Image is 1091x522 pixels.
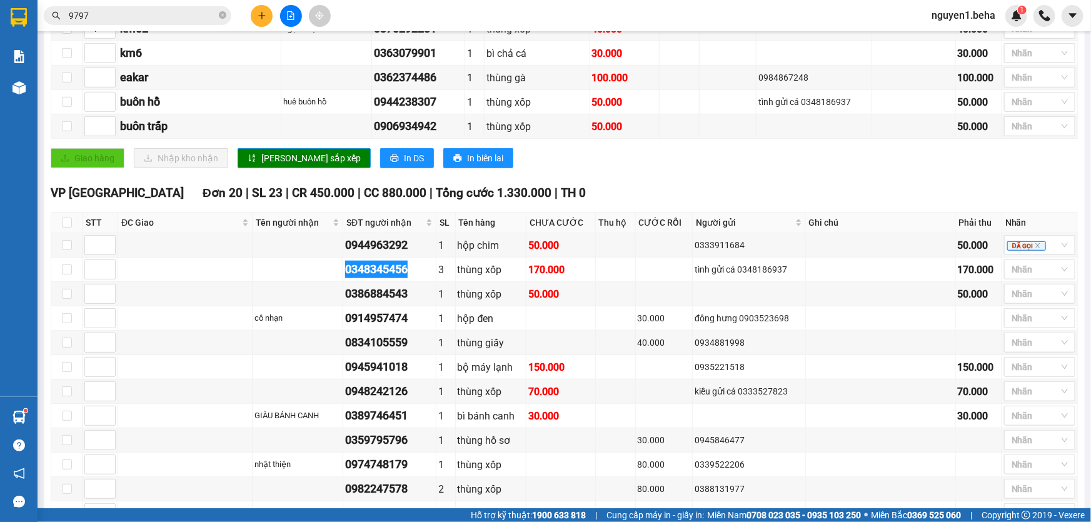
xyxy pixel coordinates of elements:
[456,213,526,233] th: Tên hàng
[458,335,524,351] div: thùng giấy
[438,238,453,253] div: 1
[343,331,436,355] td: 0834105559
[248,154,256,164] span: sort-ascending
[695,311,803,325] div: đông hưng 0903523698
[251,5,273,27] button: plus
[438,262,453,278] div: 3
[372,114,465,139] td: 0906934942
[374,93,463,111] div: 0944238307
[486,70,587,86] div: thùng gà
[592,94,657,110] div: 50.000
[486,94,587,110] div: thùng xốp
[281,90,372,114] td: huê buôn hồ
[958,384,1000,399] div: 70.000
[343,477,436,501] td: 0982247578
[292,186,354,200] span: CR 450.000
[69,9,216,23] input: Tìm tên, số ĐT hoặc mã đơn
[13,50,26,63] img: solution-icon
[120,44,279,62] div: km6
[51,148,124,168] button: uploadGiao hàng
[695,384,803,398] div: kiều gửi cá 0333527823
[467,46,482,61] div: 1
[458,433,524,448] div: thùng hồ sơ
[120,69,279,86] div: eakar
[253,306,343,331] td: cô nhạn
[592,70,657,86] div: 100.000
[458,286,524,302] div: thùng xốp
[345,407,434,424] div: 0389746451
[695,336,803,349] div: 0934881998
[315,11,324,20] span: aim
[380,148,434,168] button: printerIn DS
[1067,10,1078,21] span: caret-down
[343,355,436,379] td: 0945941018
[1018,6,1027,14] sup: 1
[443,148,513,168] button: printerIn biên lai
[346,216,423,229] span: SĐT người nhận
[695,433,803,447] div: 0945846477
[458,359,524,375] div: bộ máy lạnh
[958,286,1000,302] div: 50.000
[526,213,596,233] th: CHƯA CƯỚC
[458,457,524,473] div: thùng xốp
[958,262,1000,278] div: 170.000
[120,93,279,111] div: buôn hồ
[595,508,597,522] span: |
[134,148,228,168] button: downloadNhập kho nhận
[52,11,61,20] span: search
[261,151,361,165] span: [PERSON_NAME] sắp xếp
[467,70,482,86] div: 1
[696,216,792,229] span: Người gửi
[254,312,341,324] div: cô nhạn
[1035,243,1041,249] span: close
[258,11,266,20] span: plus
[345,334,434,351] div: 0834105559
[528,506,593,521] div: 50.000
[256,216,330,229] span: Tên người nhận
[372,66,465,90] td: 0362374486
[695,482,803,496] div: 0388131977
[345,309,434,327] div: 0914957474
[638,433,690,447] div: 30.000
[1007,241,1046,251] span: ĐÃ GỌI
[458,506,524,521] div: thùng xốp
[345,285,434,303] div: 0386884543
[958,70,1000,86] div: 100.000
[13,81,26,94] img: warehouse-icon
[486,119,587,134] div: thùng xốp
[13,468,25,479] span: notification
[253,404,343,428] td: GIÀU BÁNH CANH
[528,286,593,302] div: 50.000
[1005,216,1074,229] div: Nhãn
[467,151,503,165] span: In biên lai
[83,213,118,233] th: STT
[438,457,453,473] div: 1
[596,213,636,233] th: Thu hộ
[374,69,463,86] div: 0362374486
[638,482,690,496] div: 80.000
[345,261,434,278] div: 0348345456
[438,481,453,497] div: 2
[254,409,341,422] div: GIÀU BÁNH CANH
[528,408,593,424] div: 30.000
[345,383,434,400] div: 0948242126
[438,384,453,399] div: 1
[120,118,279,135] div: buôn trấp
[280,5,302,27] button: file-add
[438,408,453,424] div: 1
[958,119,1000,134] div: 50.000
[561,186,586,200] span: TH 0
[606,508,704,522] span: Cung cấp máy in - giấy in:
[958,46,1000,61] div: 30.000
[958,408,1000,424] div: 30.000
[343,233,436,258] td: 0944963292
[51,186,184,200] span: VP [GEOGRAPHIC_DATA]
[343,428,436,453] td: 0359795796
[283,96,370,108] div: huê buôn hồ
[638,458,690,471] div: 80.000
[458,238,524,253] div: hộp chim
[806,213,956,233] th: Ghi chú
[286,186,289,200] span: |
[528,384,593,399] div: 70.000
[203,186,243,200] span: Đơn 20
